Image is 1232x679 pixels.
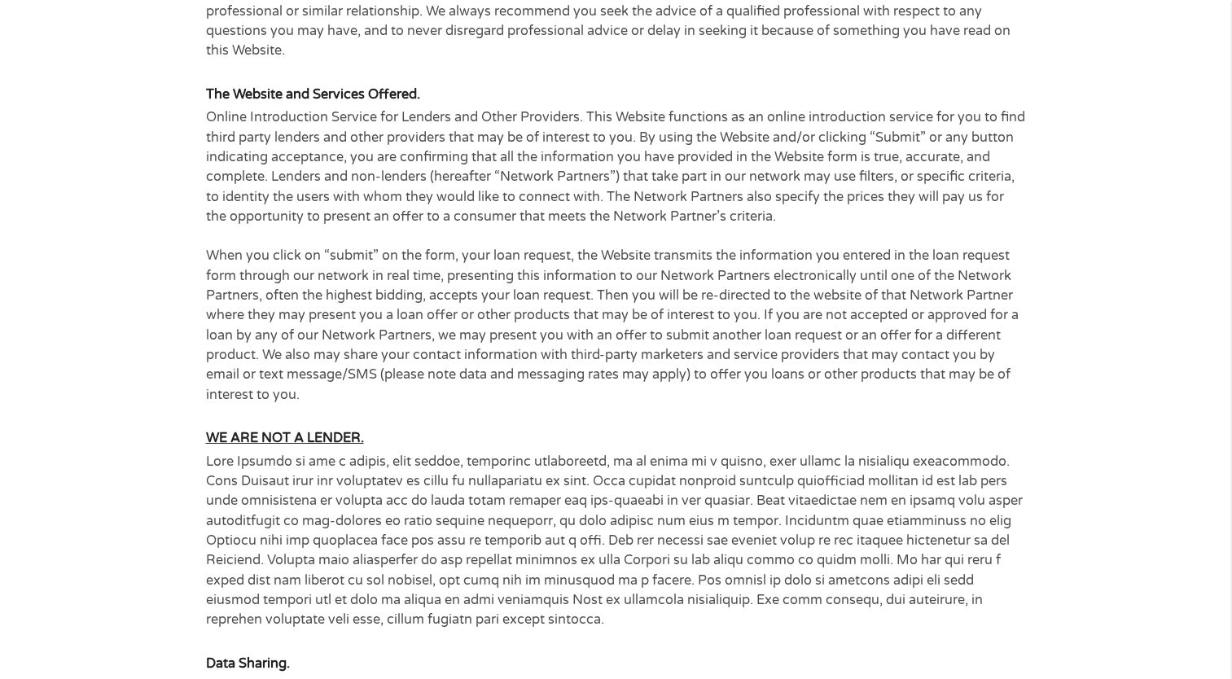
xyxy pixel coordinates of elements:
[206,107,1027,226] p: Online Introduction Service for Lenders and Other Providers. This Website functions as an online ...
[206,452,1027,630] p: Lore Ipsumdo si ame c adipis, elit seddoe, temporinc utlaboreetd, ma al enima mi v quisno, exer u...
[206,86,1027,103] h5: The Website and Services Offered.
[206,655,1027,672] h5: Data Sharing.
[206,430,364,446] b: WE ARE NOT A LENDER.
[206,246,1027,404] p: When you click on “submit” on the form, your loan request, the Website transmits the information ...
